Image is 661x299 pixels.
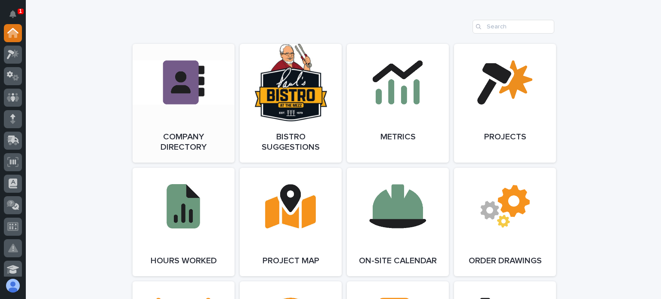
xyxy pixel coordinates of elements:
a: Projects [454,44,556,163]
a: Hours Worked [133,168,235,276]
p: 1 [19,8,22,14]
a: Company Directory [133,44,235,163]
a: Metrics [347,44,449,163]
a: Project Map [240,168,342,276]
a: Order Drawings [454,168,556,276]
a: Bistro Suggestions [240,44,342,163]
button: Notifications [4,5,22,23]
input: Search [473,20,554,34]
a: On-Site Calendar [347,168,449,276]
button: users-avatar [4,277,22,295]
div: Notifications1 [11,10,22,24]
